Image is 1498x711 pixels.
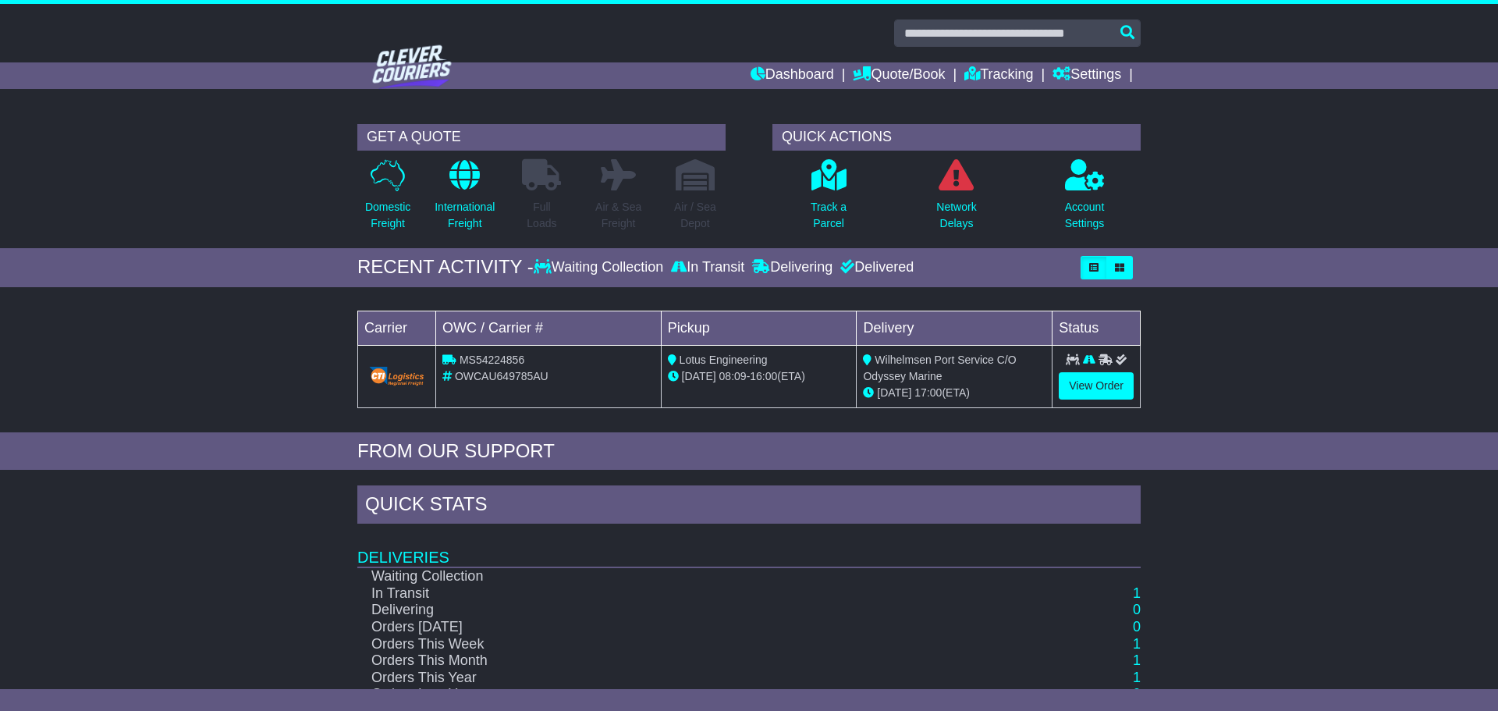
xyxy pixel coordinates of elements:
[1133,686,1141,702] a: 0
[357,636,1028,653] td: Orders This Week
[357,485,1141,528] div: Quick Stats
[1133,670,1141,685] a: 1
[836,259,914,276] div: Delivered
[357,585,1028,603] td: In Transit
[1133,585,1141,601] a: 1
[357,124,726,151] div: GET A QUOTE
[460,354,524,366] span: MS54224856
[668,368,850,385] div: - (ETA)
[357,686,1028,703] td: Orders Last Year
[877,386,911,399] span: [DATE]
[811,199,847,232] p: Track a Parcel
[357,602,1028,619] td: Delivering
[364,158,411,240] a: DomesticFreight
[435,199,495,232] p: International Freight
[936,199,976,232] p: Network Delays
[751,62,834,89] a: Dashboard
[719,370,747,382] span: 08:09
[661,311,857,345] td: Pickup
[857,311,1053,345] td: Delivery
[357,567,1028,585] td: Waiting Collection
[357,652,1028,670] td: Orders This Month
[964,62,1033,89] a: Tracking
[914,386,942,399] span: 17:00
[357,256,534,279] div: RECENT ACTIVITY -
[1133,602,1141,617] a: 0
[367,365,426,387] img: GetCarrierServiceLogo
[1133,652,1141,668] a: 1
[522,199,561,232] p: Full Loads
[1064,158,1106,240] a: AccountSettings
[357,670,1028,687] td: Orders This Year
[863,385,1045,401] div: (ETA)
[455,370,548,382] span: OWCAU649785AU
[534,259,667,276] div: Waiting Collection
[863,354,1016,382] span: Wilhelmsen Port Service C/O Odyssey Marine
[1053,311,1141,345] td: Status
[358,311,436,345] td: Carrier
[357,440,1141,463] div: FROM OUR SUPPORT
[1059,372,1134,400] a: View Order
[1053,62,1121,89] a: Settings
[853,62,945,89] a: Quote/Book
[750,370,777,382] span: 16:00
[674,199,716,232] p: Air / Sea Depot
[748,259,836,276] div: Delivering
[667,259,748,276] div: In Transit
[357,619,1028,636] td: Orders [DATE]
[595,199,641,232] p: Air & Sea Freight
[680,354,768,366] span: Lotus Engineering
[365,199,410,232] p: Domestic Freight
[1133,636,1141,652] a: 1
[1133,619,1141,635] a: 0
[357,528,1141,567] td: Deliveries
[935,158,977,240] a: NetworkDelays
[434,158,495,240] a: InternationalFreight
[810,158,847,240] a: Track aParcel
[1065,199,1105,232] p: Account Settings
[682,370,716,382] span: [DATE]
[436,311,662,345] td: OWC / Carrier #
[772,124,1141,151] div: QUICK ACTIONS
